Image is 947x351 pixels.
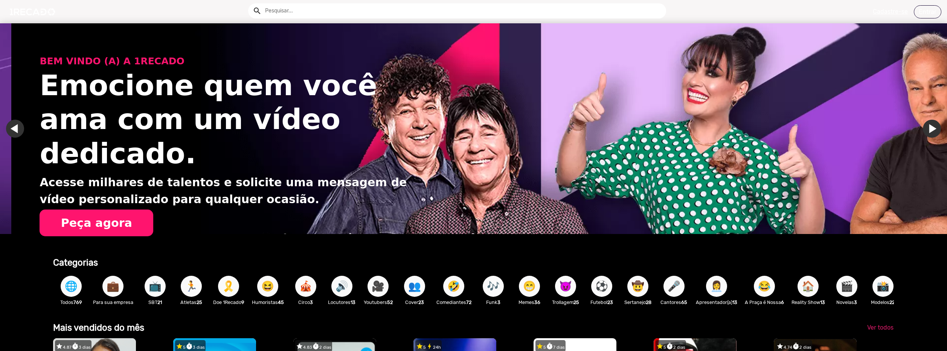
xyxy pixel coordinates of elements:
b: 21 [157,299,162,305]
b: Mais vendidos do mês [53,322,144,333]
b: 13 [351,299,355,305]
p: Youtubers [364,299,393,306]
b: 28 [646,299,651,305]
p: Locutores [328,299,356,306]
p: Acesse milhares de talentos e solicite uma mensagem de vídeo personalizado para qualquer ocasião. [40,174,418,208]
p: Cantores [660,299,688,306]
button: 😈 [555,276,576,297]
p: A Praça é Nossa [745,299,784,306]
button: 🎪 [295,276,316,297]
b: 25 [573,299,579,305]
input: Pesquisar... [259,3,666,18]
b: 3 [310,299,313,305]
a: Entrar [914,5,941,18]
b: 769 [73,299,82,305]
p: Futebol [587,299,616,306]
b: 36 [534,299,540,305]
button: 😂 [754,276,775,297]
u: Cadastre-se [873,8,908,15]
b: 25 [197,299,202,305]
b: 6 [781,299,784,305]
p: Reality Show [791,299,825,306]
button: 😆 [257,276,278,297]
a: Ir para o slide anterior [17,120,35,138]
span: 😈 [559,276,572,297]
mat-icon: Example home icon [253,6,262,15]
span: 💼 [107,276,119,297]
span: 🎤 [668,276,680,297]
p: Funk [479,299,508,306]
p: SBT [141,299,169,306]
span: 👩‍💼 [710,276,723,297]
span: 🤠 [631,276,644,297]
span: 🎥 [372,276,384,297]
b: 65 [681,299,687,305]
span: 📸 [877,276,889,297]
p: Sertanejo [624,299,652,306]
p: Atletas [177,299,206,306]
p: Circo [291,299,320,306]
span: Ver todos [867,324,894,331]
button: Peça agora [40,210,153,236]
b: 23 [418,299,424,305]
p: BEM VINDO (A) A 1RECADO [40,54,418,68]
button: 😁 [519,276,540,297]
p: Doe 1Recado [213,299,244,306]
b: 9 [241,299,244,305]
button: 🎶 [483,276,504,297]
b: 13 [820,299,825,305]
span: 🏃 [185,276,198,297]
b: Categorias [53,257,98,268]
p: Modelos [869,299,897,306]
button: 📸 [872,276,894,297]
span: 🎬 [840,276,853,297]
b: 45 [278,299,284,305]
p: Para sua empresa [93,299,133,306]
button: 🎥 [368,276,389,297]
b: 3 [854,299,857,305]
button: 🎤 [663,276,685,297]
button: 🎗️ [218,276,239,297]
span: ⚽ [595,276,608,297]
button: 🤣 [443,276,464,297]
button: Example home icon [250,4,263,17]
p: Apresentador(a) [696,299,737,306]
b: 52 [387,299,393,305]
button: 💼 [102,276,124,297]
button: 🎬 [836,276,857,297]
p: Memes [515,299,544,306]
button: 👩‍💼 [706,276,727,297]
p: Trollagem [551,299,580,306]
p: Comediantes [436,299,471,306]
b: 3 [497,299,500,305]
button: 🏃 [181,276,202,297]
span: 🎗️ [222,276,235,297]
button: 🏠 [798,276,819,297]
span: 🤣 [447,276,460,297]
span: 📺 [149,276,162,297]
b: 13 [732,299,737,305]
span: 🌐 [65,276,78,297]
b: 23 [607,299,613,305]
button: 🤠 [627,276,648,297]
span: 😂 [758,276,771,297]
p: Humoristas [252,299,284,306]
button: 🌐 [61,276,82,297]
p: Novelas [833,299,861,306]
p: Todos [57,299,85,306]
span: 🔊 [335,276,348,297]
span: 🏠 [802,276,814,297]
b: 72 [466,299,471,305]
span: 😆 [261,276,274,297]
span: 😁 [523,276,536,297]
h1: Emocione quem você ama com um vídeo dedicado. [40,68,416,171]
b: 22 [889,299,895,305]
span: 🎪 [299,276,312,297]
span: 🎶 [487,276,500,297]
span: 👥 [408,276,421,297]
p: Cover [400,299,429,306]
button: 🔊 [331,276,352,297]
button: 📺 [145,276,166,297]
button: 👥 [404,276,425,297]
button: ⚽ [591,276,612,297]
